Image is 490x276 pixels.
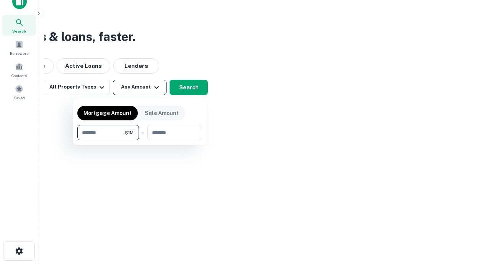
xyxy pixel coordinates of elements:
[83,109,132,117] p: Mortgage Amount
[125,129,134,136] span: $1M
[145,109,179,117] p: Sale Amount
[142,125,144,140] div: -
[452,215,490,251] iframe: Chat Widget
